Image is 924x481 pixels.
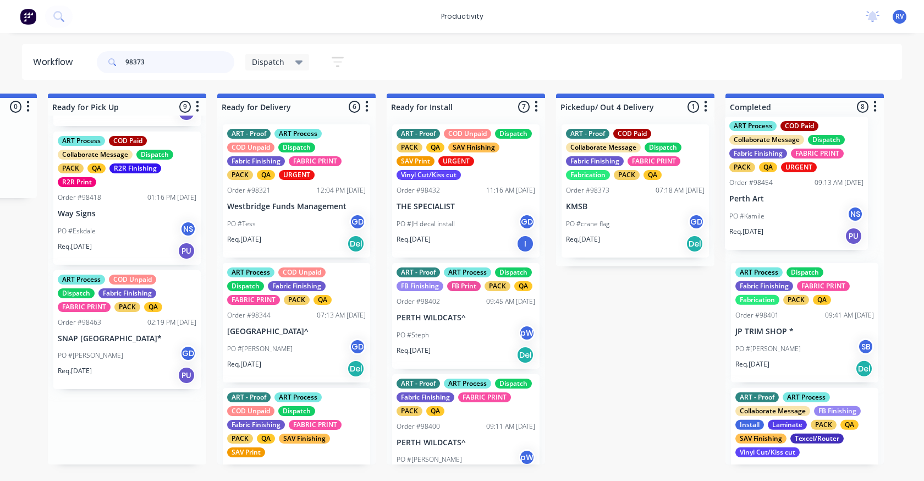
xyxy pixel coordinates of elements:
div: Workflow [33,56,78,69]
img: Factory [20,8,36,25]
div: productivity [436,8,489,25]
input: Search for orders... [125,51,234,73]
span: RV [895,12,904,21]
span: Dispatch [252,56,284,68]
